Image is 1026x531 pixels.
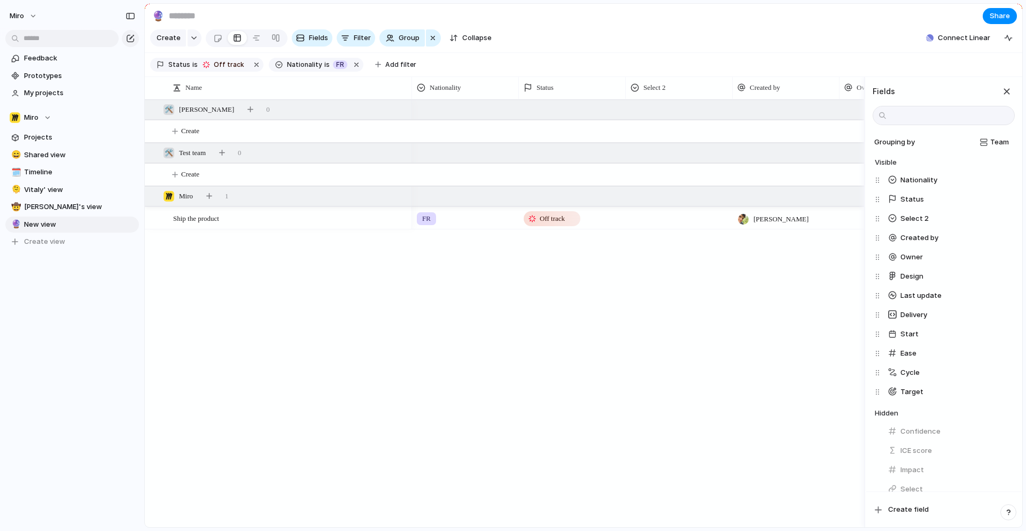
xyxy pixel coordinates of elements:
[24,132,135,143] span: Projects
[24,88,135,98] span: My projects
[875,190,1015,209] div: Status
[875,305,1015,325] div: Delivery
[990,137,1009,148] span: Team
[875,228,1015,248] div: Created by
[857,82,875,93] span: Owner
[883,229,1015,247] button: Created by
[309,33,328,43] span: Fields
[870,134,1015,151] button: Grouping byTeam
[266,104,270,115] span: 0
[24,219,135,230] span: New view
[11,166,19,179] div: 🗓️
[445,29,496,47] button: Collapse
[5,68,139,84] a: Prototypes
[5,164,139,180] a: 🗓️Timeline
[900,233,938,243] span: Created by
[192,60,198,70] span: is
[10,184,20,195] button: 🫠
[643,82,666,93] span: Select 2
[875,267,1015,286] div: Design
[900,329,919,340] span: Start
[181,126,199,136] span: Create
[875,382,1015,402] div: Target
[11,149,19,161] div: 😄
[875,248,1015,267] div: Owner
[883,383,1015,401] button: Target
[150,29,186,47] button: Create
[900,348,916,359] span: Ease
[900,465,924,475] span: Impact
[5,182,139,198] a: 🫠Vitaly' view
[430,82,461,93] span: Nationality
[10,167,20,178] button: 🗓️
[24,184,135,195] span: Vitaly' view
[753,214,809,225] span: [PERSON_NAME]
[173,212,219,224] span: Ship the product
[5,217,139,233] div: 🔮New view
[10,219,20,230] button: 🔮
[875,325,1015,344] div: Start
[873,86,895,97] h3: Fields
[900,445,932,456] span: ICE score
[872,137,915,148] span: Grouping by
[422,213,431,224] span: FR
[883,191,1015,208] button: Status
[875,157,1015,168] h4: Visible
[24,71,135,81] span: Prototypes
[750,82,780,93] span: Created by
[5,199,139,215] a: 🤠[PERSON_NAME]'s view
[225,191,229,202] span: 1
[900,252,923,263] span: Owner
[883,345,1015,362] button: Ease
[164,104,174,115] div: 🛠️
[983,8,1017,24] button: Share
[883,287,1015,304] button: Last update
[883,481,1015,498] button: Select
[322,59,332,71] button: is
[5,110,139,126] button: Miro
[938,33,990,43] span: Connect Linear
[883,461,1015,479] button: Impact
[5,234,139,250] button: Create view
[164,148,174,158] div: 🛠️
[238,148,242,158] span: 0
[199,59,250,71] button: Off track
[883,326,1015,343] button: Start
[900,290,942,301] span: Last update
[10,202,20,212] button: 🤠
[185,82,202,93] span: Name
[875,408,1015,419] h4: Hidden
[179,104,234,115] span: [PERSON_NAME]
[883,210,1015,227] button: Select 2
[540,213,565,224] span: Off track
[900,367,920,378] span: Cycle
[24,53,135,64] span: Feedback
[179,191,193,202] span: Miro
[10,150,20,160] button: 😄
[379,29,425,47] button: Group
[875,171,1015,190] div: Nationality
[24,167,135,178] span: Timeline
[337,29,375,47] button: Filter
[156,164,881,186] button: Create
[888,504,929,515] span: Create field
[900,175,937,186] span: Nationality
[900,426,941,437] span: Confidence
[5,147,139,163] a: 😄Shared view
[11,183,19,196] div: 🫠
[900,484,923,495] span: Select
[150,7,167,25] button: 🔮
[900,271,923,282] span: Design
[292,29,332,47] button: Fields
[869,501,1018,519] button: Create field
[875,363,1015,382] div: Cycle
[10,11,24,21] span: miro
[152,9,164,23] div: 🔮
[5,129,139,145] a: Projects
[287,60,322,70] span: Nationality
[11,201,19,213] div: 🤠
